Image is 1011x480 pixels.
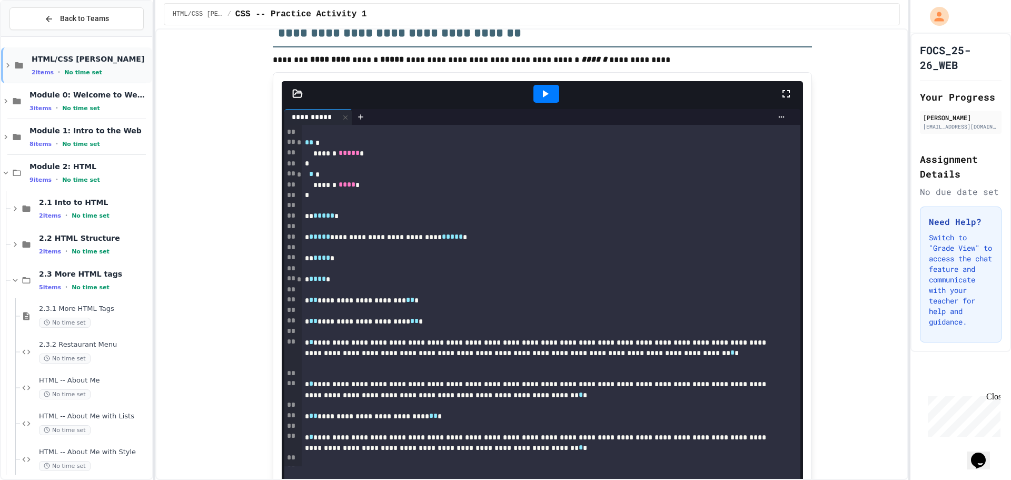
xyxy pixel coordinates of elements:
span: Back to Teams [60,13,109,24]
span: No time set [72,284,110,291]
h2: Your Progress [920,90,1002,104]
iframe: chat widget [967,438,1000,469]
span: Module 1: Intro to the Web [29,126,150,135]
span: 2.1 Into to HTML [39,198,150,207]
div: [EMAIL_ADDRESS][DOMAIN_NAME] [923,123,998,131]
span: No time set [39,318,91,328]
span: No time set [39,461,91,471]
span: HTML/CSS [PERSON_NAME] [32,54,150,64]
div: My Account [919,4,951,28]
h2: Assignment Details [920,152,1002,181]
span: No time set [72,248,110,255]
span: 9 items [29,177,52,183]
h3: Need Help? [929,215,993,228]
span: No time set [39,389,91,399]
div: No due date set [920,185,1002,198]
span: HTML/CSS Campbell [173,10,223,18]
span: 2 items [39,248,61,255]
span: • [56,175,58,184]
div: Chat with us now!Close [4,4,73,67]
span: 2 items [32,69,54,76]
span: No time set [62,141,100,148]
span: / [227,10,231,18]
span: • [65,211,67,220]
h1: FOCS_25-26_WEB [920,43,1002,72]
span: HTML -- About Me [39,376,150,385]
span: 2.2 HTML Structure [39,233,150,243]
span: 2.3 More HTML tags [39,269,150,279]
span: Module 2: HTML [29,162,150,171]
button: Back to Teams [9,7,144,30]
span: • [58,68,60,76]
iframe: chat widget [924,392,1000,437]
span: 2.3.2 Restaurant Menu [39,340,150,349]
span: • [65,283,67,291]
span: 2.3.1 More HTML Tags [39,305,150,314]
span: • [65,247,67,256]
span: 8 items [29,141,52,148]
span: Module 0: Welcome to Web Development [29,90,150,100]
span: 3 items [29,105,52,112]
span: 2 items [39,212,61,219]
span: CSS -- Practice Activity 1 [235,8,367,21]
span: • [56,104,58,112]
span: No time set [72,212,110,219]
span: • [56,140,58,148]
span: HTML -- About Me with Lists [39,412,150,421]
span: No time set [39,354,91,364]
div: [PERSON_NAME] [923,113,998,122]
p: Switch to "Grade View" to access the chat feature and communicate with your teacher for help and ... [929,232,993,327]
span: 5 items [39,284,61,291]
span: HTML -- About Me with Style [39,448,150,457]
span: No time set [39,425,91,435]
span: No time set [64,69,102,76]
span: No time set [62,177,100,183]
span: No time set [62,105,100,112]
